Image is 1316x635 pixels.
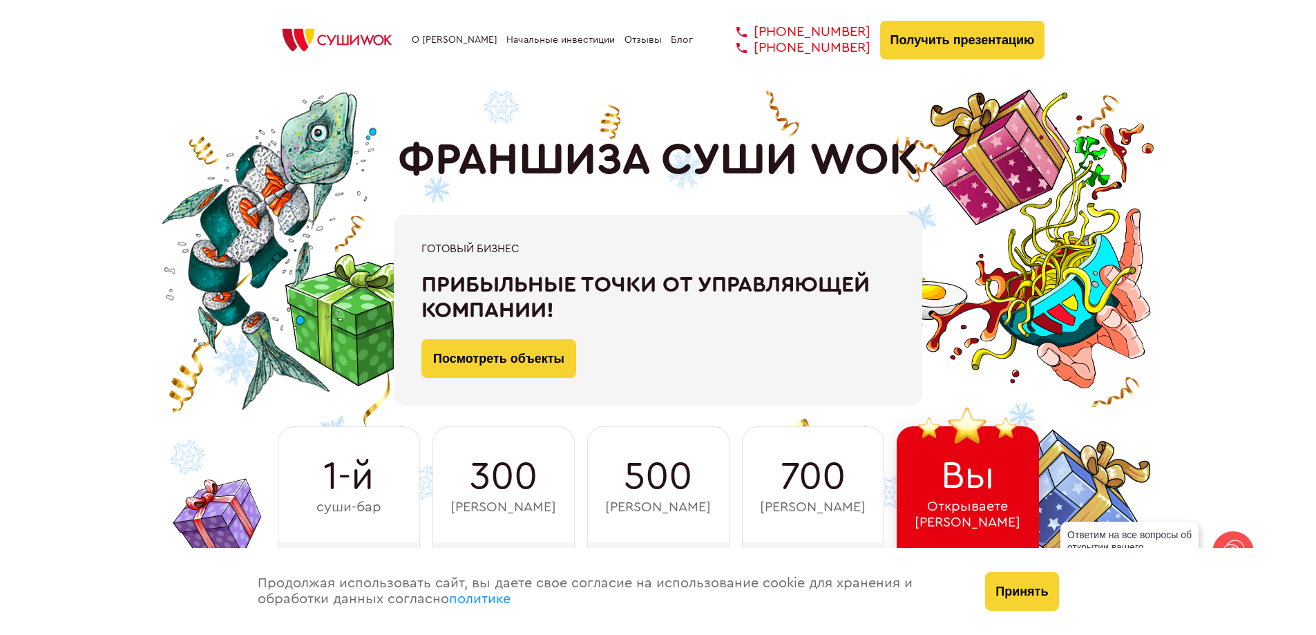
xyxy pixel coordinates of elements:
[624,455,692,499] span: 500
[470,455,537,499] span: 300
[897,542,1039,592] div: 2025
[271,25,403,55] img: СУШИWOK
[760,500,866,515] span: [PERSON_NAME]
[742,542,884,592] div: 2021
[316,500,381,515] span: суши-бар
[432,542,575,592] div: 2014
[624,35,662,46] a: Отзывы
[506,35,615,46] a: Начальные инвестиции
[716,40,870,56] a: [PHONE_NUMBER]
[716,24,870,40] a: [PHONE_NUMBER]
[605,500,711,515] span: [PERSON_NAME]
[398,135,919,186] h1: ФРАНШИЗА СУШИ WOK
[244,548,972,635] div: Продолжая использовать сайт, вы даете свое согласие на использование cookie для хранения и обрабо...
[781,455,846,499] span: 700
[880,21,1045,59] button: Получить презентацию
[278,542,420,592] div: 2011
[985,572,1058,611] button: Принять
[421,339,576,378] a: Посмотреть объекты
[323,455,374,499] span: 1-й
[412,35,497,46] a: О [PERSON_NAME]
[449,592,511,606] a: политике
[421,243,895,255] div: Готовый бизнес
[915,499,1020,531] span: Открываете [PERSON_NAME]
[421,272,895,323] div: Прибыльные точки от управляющей компании!
[587,542,729,592] div: 2016
[450,500,556,515] span: [PERSON_NAME]
[671,35,693,46] a: Блог
[1060,522,1199,573] div: Ответим на все вопросы об открытии вашего [PERSON_NAME]!
[941,454,995,498] span: Вы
